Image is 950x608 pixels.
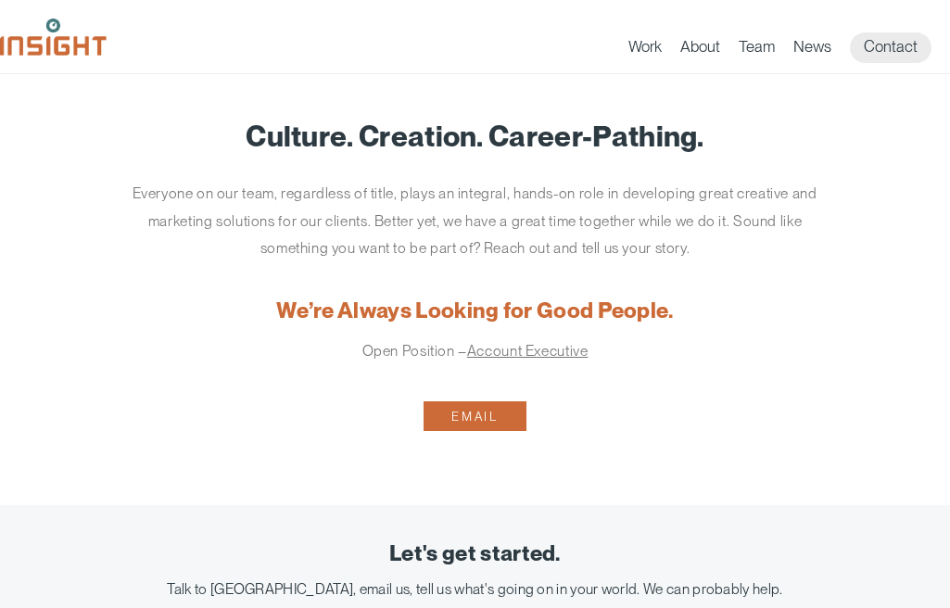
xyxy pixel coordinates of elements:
a: News [793,37,831,63]
a: Work [628,37,662,63]
p: Open Position – [128,337,823,365]
div: Let's get started. [28,542,922,566]
a: Email [424,401,526,431]
div: Talk to [GEOGRAPHIC_DATA], email us, tell us what's going on in your world. We can probably help. [28,580,922,598]
a: Contact [850,32,931,63]
h2: We’re Always Looking for Good People. [28,299,922,323]
a: About [680,37,720,63]
h1: Culture. Creation. Career-Pathing. [28,120,922,152]
nav: primary navigation menu [628,32,950,63]
a: Team [739,37,775,63]
a: Account Executive [467,342,589,360]
p: Everyone on our team, regardless of title, plays an integral, hands-on role in developing great c... [128,180,823,262]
